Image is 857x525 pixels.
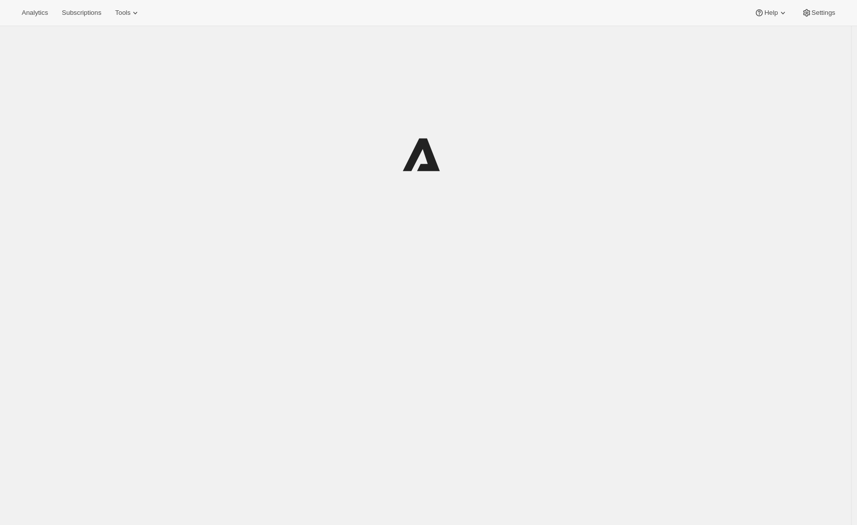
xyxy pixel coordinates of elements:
button: Subscriptions [56,6,107,20]
button: Tools [109,6,146,20]
span: Subscriptions [62,9,101,17]
button: Help [748,6,793,20]
button: Analytics [16,6,54,20]
button: Settings [796,6,841,20]
span: Analytics [22,9,48,17]
span: Settings [812,9,835,17]
span: Help [764,9,778,17]
span: Tools [115,9,130,17]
